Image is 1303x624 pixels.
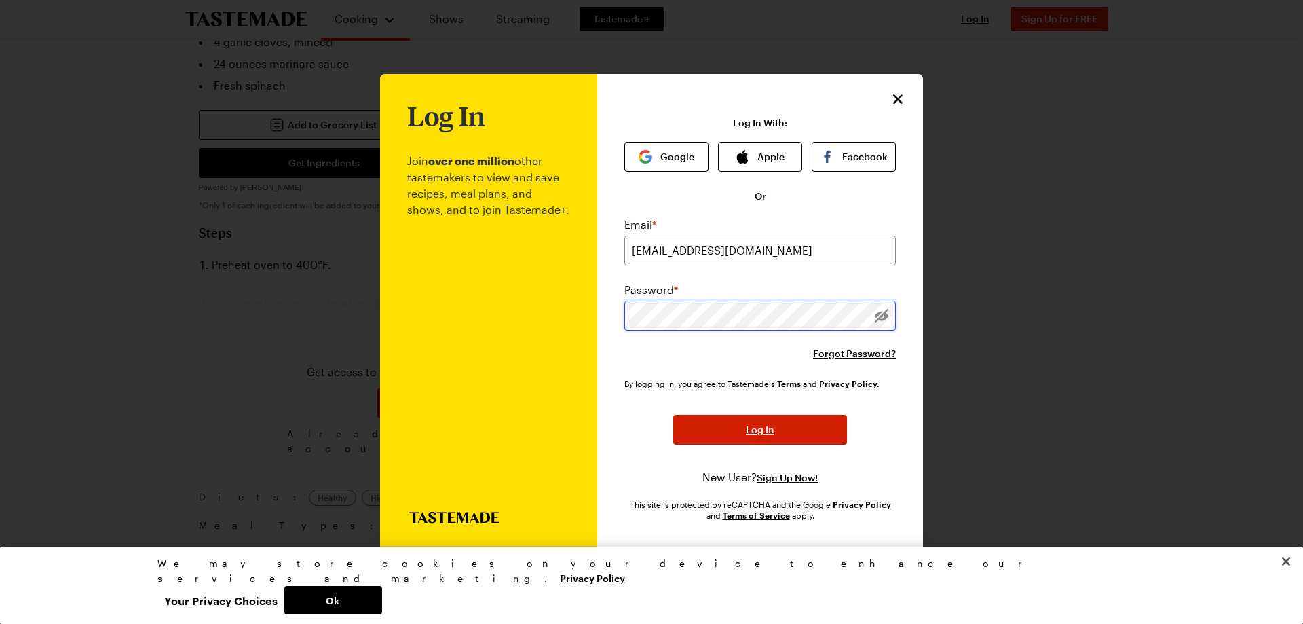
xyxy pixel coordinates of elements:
[157,556,1135,614] div: Privacy
[819,378,880,389] a: Tastemade Privacy Policy
[284,586,382,614] button: Ok
[889,90,907,108] button: Close
[560,571,625,584] a: More information about your privacy, opens in a new tab
[624,282,678,298] label: Password
[407,131,570,512] p: Join other tastemakers to view and save recipes, meal plans, and shows, and to join Tastemade+.
[157,586,284,614] button: Your Privacy Choices
[812,142,896,172] button: Facebook
[624,377,885,390] div: By logging in, you agree to Tastemade's and
[723,509,790,521] a: Google Terms of Service
[624,217,656,233] label: Email
[777,378,801,389] a: Tastemade Terms of Service
[733,117,787,128] p: Log In With:
[755,189,766,203] span: Or
[673,415,847,445] button: Log In
[702,471,757,483] span: New User?
[624,142,709,172] button: Google
[428,154,514,167] b: over one million
[1271,547,1301,576] button: Close
[157,556,1135,586] div: We may store cookies on your device to enhance our services and marketing.
[407,101,485,131] h1: Log In
[813,347,896,361] button: Forgot Password?
[624,499,896,521] div: This site is protected by reCAPTCHA and the Google and apply.
[746,423,774,437] span: Log In
[757,471,818,485] button: Sign Up Now!
[718,142,802,172] button: Apple
[833,498,891,510] a: Google Privacy Policy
